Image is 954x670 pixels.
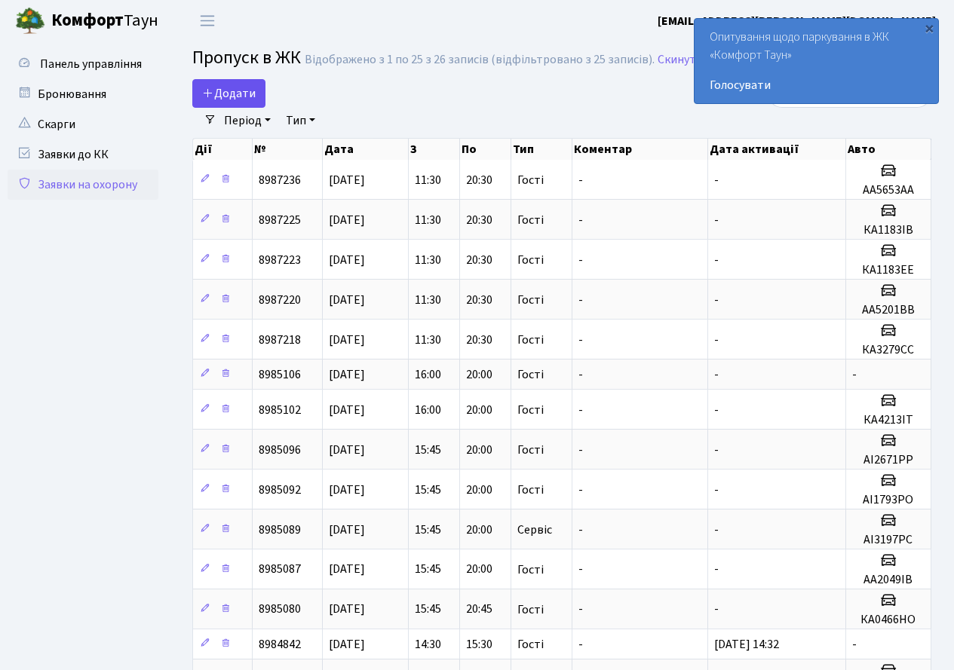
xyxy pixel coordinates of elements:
[415,292,441,308] span: 11:30
[852,636,857,653] span: -
[415,332,441,348] span: 11:30
[852,533,925,547] h5: АІ3197РС
[460,139,511,160] th: По
[259,482,301,498] span: 8985092
[578,561,583,578] span: -
[323,139,409,160] th: Дата
[517,484,544,496] span: Гості
[8,49,158,79] a: Панель управління
[259,522,301,538] span: 8985089
[517,564,544,576] span: Гості
[329,332,365,348] span: [DATE]
[846,139,931,160] th: Авто
[466,442,492,458] span: 20:00
[714,252,719,268] span: -
[259,212,301,228] span: 8987225
[409,139,460,160] th: З
[852,303,925,317] h5: АА5201ВВ
[329,482,365,498] span: [DATE]
[466,172,492,188] span: 20:30
[8,79,158,109] a: Бронювання
[259,601,301,618] span: 8985080
[415,442,441,458] span: 15:45
[329,522,365,538] span: [DATE]
[658,13,936,29] b: [EMAIL_ADDRESS][PERSON_NAME][DOMAIN_NAME]
[415,482,441,498] span: 15:45
[329,366,365,383] span: [DATE]
[695,19,938,103] div: Опитування щодо паркування в ЖК «Комфорт Таун»
[578,522,583,538] span: -
[259,292,301,308] span: 8987220
[578,636,583,653] span: -
[714,442,719,458] span: -
[259,366,301,383] span: 8985106
[329,636,365,653] span: [DATE]
[415,636,441,653] span: 14:30
[466,402,492,418] span: 20:00
[329,442,365,458] span: [DATE]
[466,522,492,538] span: 20:00
[714,172,719,188] span: -
[852,263,925,277] h5: КА1183ЕЕ
[714,482,719,498] span: -
[714,561,719,578] span: -
[517,369,544,381] span: Гості
[466,561,492,578] span: 20:00
[517,174,544,186] span: Гості
[578,332,583,348] span: -
[578,366,583,383] span: -
[658,12,936,30] a: [EMAIL_ADDRESS][PERSON_NAME][DOMAIN_NAME]
[852,366,857,383] span: -
[466,482,492,498] span: 20:00
[192,79,265,108] a: Додати
[329,561,365,578] span: [DATE]
[852,223,925,237] h5: КА1183ІВ
[578,402,583,418] span: -
[714,292,719,308] span: -
[578,601,583,618] span: -
[466,332,492,348] span: 20:30
[578,292,583,308] span: -
[253,139,324,160] th: №
[415,172,441,188] span: 11:30
[852,453,925,467] h5: АІ2671РР
[259,636,301,653] span: 8984842
[578,482,583,498] span: -
[511,139,572,160] th: Тип
[517,334,544,346] span: Гості
[466,601,492,618] span: 20:45
[714,212,719,228] span: -
[708,139,845,160] th: Дата активації
[415,402,441,418] span: 16:00
[189,8,226,33] button: Переключити навігацію
[8,109,158,139] a: Скарги
[415,522,441,538] span: 15:45
[202,85,256,102] span: Додати
[51,8,124,32] b: Комфорт
[517,254,544,266] span: Гості
[578,252,583,268] span: -
[578,442,583,458] span: -
[466,366,492,383] span: 20:00
[714,332,719,348] span: -
[852,413,925,427] h5: КА4213ІТ
[852,613,925,627] h5: КА0466НО
[415,561,441,578] span: 15:45
[259,561,301,578] span: 8985087
[8,139,158,170] a: Заявки до КК
[517,214,544,226] span: Гості
[852,183,925,197] h5: АА5653АА
[517,604,544,616] span: Гості
[852,573,925,587] h5: АА2049ІВ
[517,524,552,536] span: Сервіс
[51,8,158,34] span: Таун
[259,332,301,348] span: 8987218
[517,294,544,306] span: Гості
[305,53,655,67] div: Відображено з 1 по 25 з 26 записів (відфільтровано з 25 записів).
[329,252,365,268] span: [DATE]
[40,56,142,72] span: Панель управління
[466,252,492,268] span: 20:30
[415,252,441,268] span: 11:30
[714,601,719,618] span: -
[466,292,492,308] span: 20:30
